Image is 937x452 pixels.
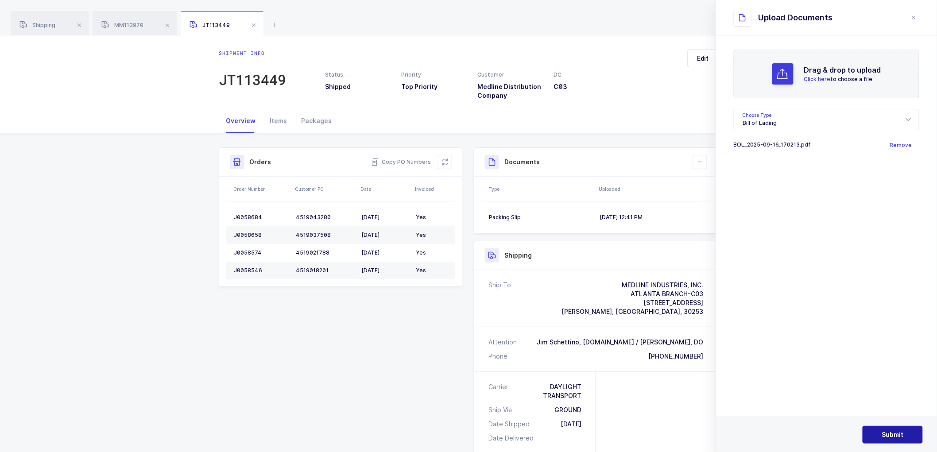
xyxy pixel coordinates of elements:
div: Jim Schettino, [DOMAIN_NAME] / [PERSON_NAME], DO [537,338,703,347]
div: J0058658 [234,232,289,239]
div: Attention [488,338,517,347]
div: 4519043280 [296,214,354,221]
div: 4519021788 [296,249,354,256]
button: Copy PO Numbers [371,158,431,166]
span: Edit [697,54,709,63]
div: [DATE] [561,420,581,429]
div: Overview [219,109,263,133]
div: J0058546 [234,267,289,274]
button: Remove [890,141,912,150]
h3: Medline Distribution Company [478,82,543,100]
button: close drawer [909,12,919,23]
span: Yes [416,267,426,274]
div: Invoiced [415,185,453,193]
div: Order Number [233,185,290,193]
div: J0058574 [234,249,289,256]
div: Ship To [488,281,511,316]
div: 4519018201 [296,267,354,274]
div: Status [325,71,391,79]
div: [STREET_ADDRESS] [561,298,703,307]
div: [DATE] [361,214,409,221]
div: Customer [478,71,543,79]
span: [PERSON_NAME], [GEOGRAPHIC_DATA], 30253 [561,308,703,315]
div: GROUND [554,406,581,414]
div: Priority [401,71,467,79]
div: Packing Slip [489,214,592,221]
div: Customer PO [295,185,355,193]
h3: C03 [554,82,620,91]
button: Edit [688,50,718,67]
span: JT113449 [190,22,230,28]
span: Submit [882,430,904,439]
h3: Orders [249,158,271,166]
span: Yes [416,232,426,238]
div: 4519037508 [296,232,354,239]
div: Items [263,109,294,133]
div: Ship Via [488,406,515,414]
div: DC [554,71,620,79]
div: J0058684 [234,214,289,221]
span: Yes [416,249,426,256]
div: Upload Documents [759,12,833,23]
span: Shipping [19,22,55,28]
div: Shipment info [219,50,286,57]
h3: Shipping [504,251,532,260]
div: [PHONE_NUMBER] [648,352,703,361]
div: Type [488,185,593,193]
div: Uploaded [599,185,708,193]
span: MM113970 [101,22,143,28]
h3: Top Priority [401,82,467,91]
h2: Drag & drop to upload [804,65,881,75]
span: Click here [804,76,831,82]
div: [DATE] [361,249,409,256]
div: Phone [488,352,507,361]
div: DAYLIGHT TRANSPORT [512,382,581,400]
div: MEDLINE INDUSTRIES, INC. [561,281,703,290]
button: Submit [863,426,923,444]
div: BOL_2025-09-16_170213.pdf [734,141,811,150]
div: [DATE] [361,267,409,274]
h3: Documents [504,158,540,166]
h3: Shipped [325,82,391,91]
div: Date Delivered [488,434,537,443]
div: [DATE] 12:41 PM [600,214,703,221]
div: Carrier [488,382,512,400]
span: Yes [416,214,426,220]
div: [DATE] [361,232,409,239]
div: Packages [294,109,339,133]
div: ATLANTA BRANCH-C03 [561,290,703,298]
p: to choose a file [804,75,881,83]
div: Date Shipped [488,420,533,429]
div: Date [360,185,410,193]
